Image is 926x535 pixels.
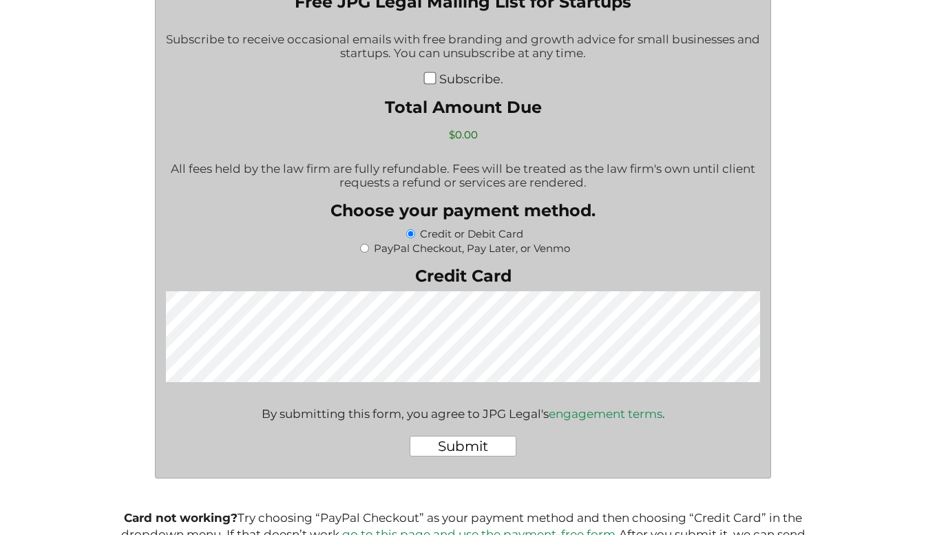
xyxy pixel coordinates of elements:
[374,242,570,255] label: PayPal Checkout, Pay Later, or Venmo
[166,162,761,189] p: All fees held by the law firm are fully refundable. Fees will be treated as the law firm's own un...
[420,227,523,240] label: Credit or Debit Card
[166,97,761,117] label: Total Amount Due
[124,511,238,525] b: Card not working?
[166,266,761,286] label: Credit Card
[410,436,516,457] input: Submit
[549,407,662,421] a: engagement terms
[439,72,503,86] label: Subscribe.
[330,200,596,220] legend: Choose your payment method.
[262,393,665,421] div: By submitting this form, you agree to JPG Legal's .
[166,23,761,71] div: Subscribe to receive occasional emails with free branding and growth advice for small businesses ...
